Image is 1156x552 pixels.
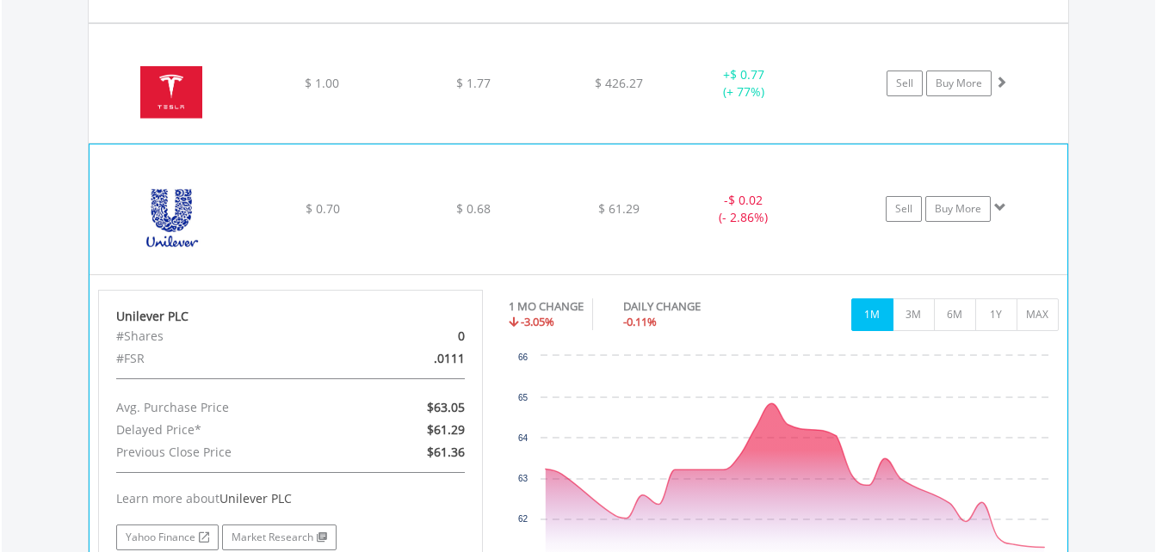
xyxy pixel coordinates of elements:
button: 1M [851,298,893,331]
div: 0 [353,325,478,347]
div: Unilever PLC [116,308,466,325]
button: 3M [893,298,935,331]
text: 63 [518,474,529,483]
button: MAX [1017,298,1059,331]
span: $ 0.77 [730,66,764,83]
div: #Shares [103,325,353,347]
span: $ 0.70 [306,200,340,217]
a: Sell [886,196,922,222]
span: $ 1.00 [305,75,339,91]
span: -3.05% [521,314,554,329]
button: 6M [934,298,976,331]
span: $ 1.77 [456,75,491,91]
div: Previous Close Price [103,441,353,463]
img: EQU.US.TSLA.png [97,46,245,138]
span: $61.29 [427,421,465,438]
img: EQU.US.UL.png [98,166,246,269]
div: 1 MO CHANGE [509,298,584,315]
span: $ 61.29 [598,200,640,217]
button: 1Y [975,298,1017,331]
span: $ 0.02 [728,192,763,208]
span: $61.36 [427,444,465,460]
div: Avg. Purchase Price [103,396,353,419]
span: $ 426.27 [595,75,643,91]
text: 64 [518,433,529,443]
span: Unilever PLC [219,490,292,506]
a: Market Research [222,524,337,550]
div: Delayed Price* [103,419,353,441]
text: 62 [518,514,529,524]
a: Buy More [925,196,991,222]
div: + (+ 77%) [679,66,809,101]
div: DAILY CHANGE [623,298,761,315]
a: Yahoo Finance [116,524,219,550]
text: 65 [518,393,529,402]
span: $63.05 [427,399,465,415]
text: 66 [518,353,529,362]
div: - (- 2.86%) [678,192,807,226]
div: #FSR [103,347,353,370]
a: Sell [887,71,923,96]
span: $ 0.68 [456,200,491,217]
div: .0111 [353,347,478,370]
span: -0.11% [623,314,657,329]
a: Buy More [926,71,992,96]
div: Learn more about [116,490,466,507]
